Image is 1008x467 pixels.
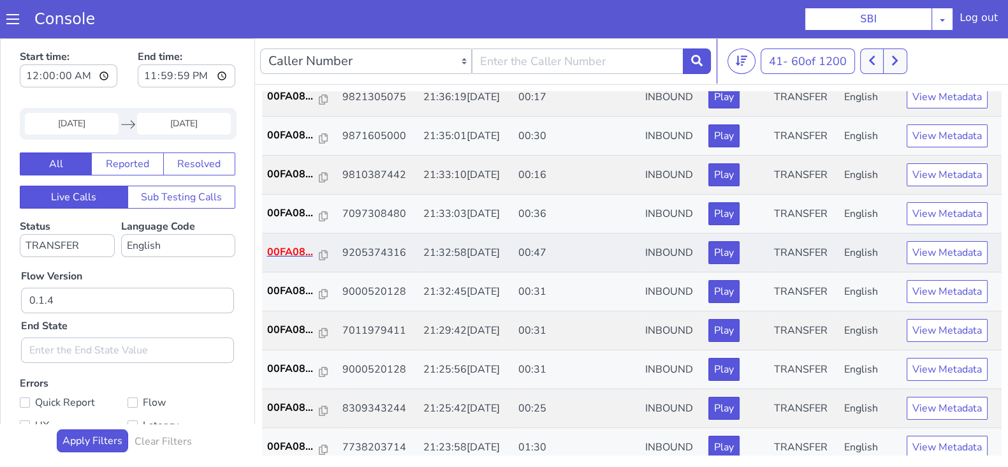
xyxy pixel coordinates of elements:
td: 7097308480 [337,156,418,195]
td: INBOUND [640,117,704,156]
td: TRANSFER [769,273,838,312]
a: 00FA08... [267,89,332,105]
button: Play [708,125,740,148]
td: English [838,117,901,156]
button: Play [708,47,740,70]
td: 21:33:03[DATE] [418,156,513,195]
td: English [838,78,901,117]
td: 21:32:45[DATE] [418,234,513,273]
button: Live Calls [20,147,128,170]
td: INBOUND [640,78,704,117]
label: End time: [138,7,235,53]
button: Play [708,359,740,382]
label: Language Code [121,181,235,219]
a: 00FA08... [267,167,332,182]
input: Start Date [25,75,119,96]
td: TRANSFER [769,312,838,351]
p: 00FA08... [267,362,319,377]
td: INBOUND [640,312,704,351]
td: 00:25 [513,351,639,390]
button: Play [708,86,740,109]
p: 00FA08... [267,401,319,416]
input: End Date [137,75,231,96]
button: 41- 60of 1200 [761,10,855,36]
input: Enter the Caller Number [472,10,683,36]
td: 21:33:10[DATE] [418,117,513,156]
a: 00FA08... [267,362,332,377]
h6: Clear Filters [135,397,192,410]
td: INBOUND [640,390,704,429]
td: INBOUND [640,351,704,390]
td: 21:36:19[DATE] [418,40,513,78]
td: 21:23:58[DATE] [418,390,513,429]
input: Enter the Flow Version ID [21,249,234,275]
td: 9871605000 [337,78,418,117]
a: 00FA08... [267,323,332,338]
div: Log out [960,10,998,31]
a: 00FA08... [267,245,332,260]
td: INBOUND [640,195,704,234]
a: 00FA08... [267,50,332,66]
td: 9205374316 [337,195,418,234]
td: TRANSFER [769,390,838,429]
button: Sub Testing Calls [128,147,236,170]
label: Flow Version [21,230,82,246]
td: English [838,195,901,234]
label: Flow [128,355,235,373]
span: 60 of 1200 [791,15,847,31]
td: 21:35:01[DATE] [418,78,513,117]
button: Play [708,242,740,265]
td: English [838,351,901,390]
button: Reported [91,114,163,137]
td: INBOUND [640,156,704,195]
td: TRANSFER [769,78,838,117]
td: INBOUND [640,40,704,78]
button: Play [708,320,740,343]
td: INBOUND [640,234,704,273]
select: Language Code [121,196,235,219]
p: 00FA08... [267,89,319,105]
label: Latency [128,378,235,396]
a: Console [19,10,110,28]
td: TRANSFER [769,156,838,195]
td: English [838,390,901,429]
label: Status [20,181,115,219]
button: View Metadata [907,47,988,70]
button: View Metadata [907,86,988,109]
td: 9821305075 [337,40,418,78]
td: TRANSFER [769,195,838,234]
td: 9000520128 [337,312,418,351]
button: View Metadata [907,203,988,226]
input: Start time: [20,26,117,49]
p: 00FA08... [267,50,319,66]
a: 00FA08... [267,284,332,299]
button: Apply Filters [57,391,128,414]
td: TRANSFER [769,351,838,390]
p: 00FA08... [267,323,319,338]
td: 21:32:58[DATE] [418,195,513,234]
td: 00:16 [513,117,639,156]
button: SBI [805,8,932,31]
td: 21:25:42[DATE] [418,351,513,390]
p: 00FA08... [267,167,319,182]
td: English [838,273,901,312]
td: 9810387442 [337,117,418,156]
a: 00FA08... [267,401,332,416]
td: English [838,40,901,78]
td: 00:17 [513,40,639,78]
button: View Metadata [907,242,988,265]
td: 01:30 [513,390,639,429]
td: TRANSFER [769,40,838,78]
td: 7738203714 [337,390,418,429]
td: 00:36 [513,156,639,195]
select: Status [20,196,115,219]
td: English [838,312,901,351]
button: Play [708,164,740,187]
p: 00FA08... [267,245,319,260]
td: English [838,156,901,195]
td: TRANSFER [769,117,838,156]
button: View Metadata [907,359,988,382]
p: 00FA08... [267,206,319,221]
button: Resolved [163,114,235,137]
button: View Metadata [907,125,988,148]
